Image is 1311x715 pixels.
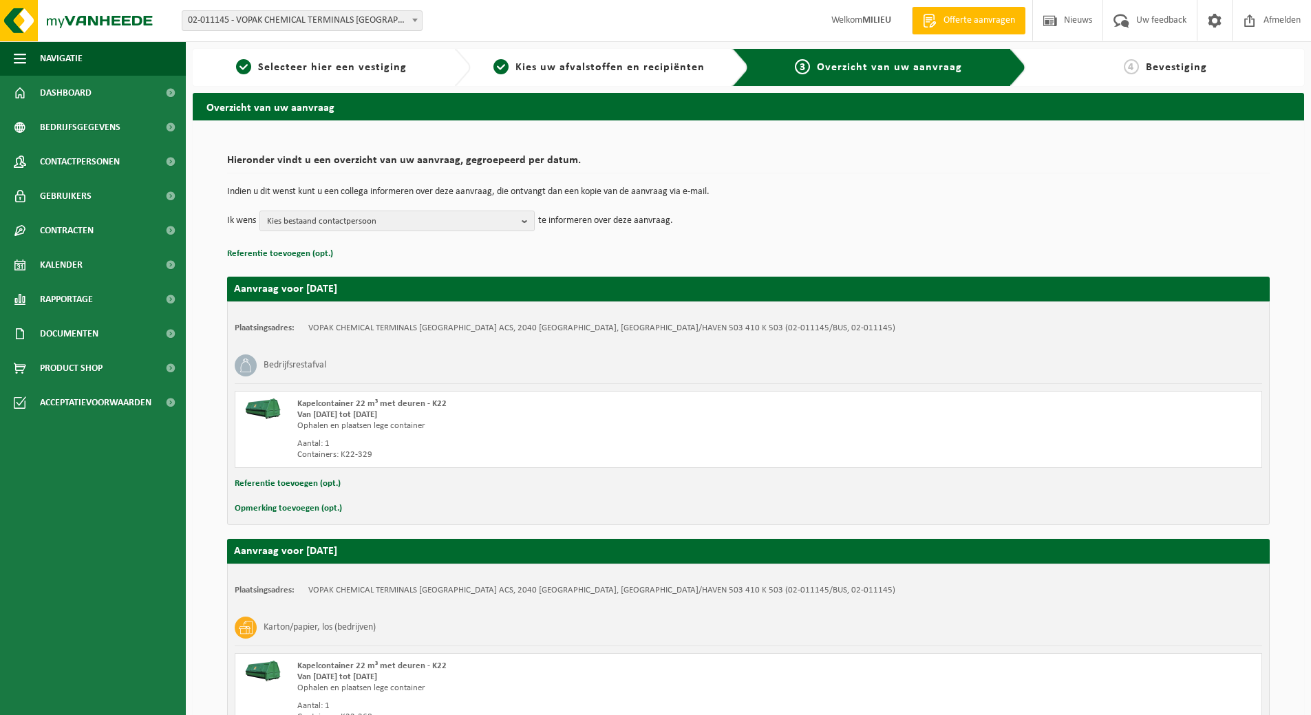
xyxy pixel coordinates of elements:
[40,385,151,420] span: Acceptatievoorwaarden
[242,661,284,681] img: HK-XK-22-GN-00.png
[182,11,422,30] span: 02-011145 - VOPAK CHEMICAL TERMINALS BELGIUM ACS - ANTWERPEN
[234,284,337,295] strong: Aanvraag voor [DATE]
[40,110,120,145] span: Bedrijfsgegevens
[912,7,1025,34] a: Offerte aanvragen
[200,59,443,76] a: 1Selecteer hier een vestiging
[235,586,295,595] strong: Plaatsingsadres:
[236,59,251,74] span: 1
[297,420,804,431] div: Ophalen en plaatsen lege container
[478,59,721,76] a: 2Kies uw afvalstoffen en recipiënten
[227,187,1270,197] p: Indien u dit wenst kunt u een collega informeren over deze aanvraag, die ontvangt dan een kopie v...
[297,701,804,712] div: Aantal: 1
[40,213,94,248] span: Contracten
[235,475,341,493] button: Referentie toevoegen (opt.)
[795,59,810,74] span: 3
[227,211,256,231] p: Ik wens
[1146,62,1207,73] span: Bevestiging
[1124,59,1139,74] span: 4
[862,15,891,25] strong: MILIEU
[182,10,423,31] span: 02-011145 - VOPAK CHEMICAL TERMINALS BELGIUM ACS - ANTWERPEN
[297,399,447,408] span: Kapelcontainer 22 m³ met deuren - K22
[40,317,98,351] span: Documenten
[259,211,535,231] button: Kies bestaand contactpersoon
[242,398,284,419] img: HK-XK-22-GN-00.png
[193,93,1304,120] h2: Overzicht van uw aanvraag
[264,354,326,376] h3: Bedrijfsrestafval
[267,211,516,232] span: Kies bestaand contactpersoon
[235,500,342,517] button: Opmerking toevoegen (opt.)
[538,211,673,231] p: te informeren over deze aanvraag.
[940,14,1019,28] span: Offerte aanvragen
[297,661,447,670] span: Kapelcontainer 22 m³ met deuren - K22
[40,351,103,385] span: Product Shop
[235,323,295,332] strong: Plaatsingsadres:
[817,62,962,73] span: Overzicht van uw aanvraag
[234,546,337,557] strong: Aanvraag voor [DATE]
[40,282,93,317] span: Rapportage
[40,41,83,76] span: Navigatie
[227,245,333,263] button: Referentie toevoegen (opt.)
[40,145,120,179] span: Contactpersonen
[227,155,1270,173] h2: Hieronder vindt u een overzicht van uw aanvraag, gegroepeerd per datum.
[40,76,92,110] span: Dashboard
[308,323,895,334] td: VOPAK CHEMICAL TERMINALS [GEOGRAPHIC_DATA] ACS, 2040 [GEOGRAPHIC_DATA], [GEOGRAPHIC_DATA]/HAVEN 5...
[297,449,804,460] div: Containers: K22-329
[297,410,377,419] strong: Van [DATE] tot [DATE]
[297,683,804,694] div: Ophalen en plaatsen lege container
[493,59,509,74] span: 2
[297,672,377,681] strong: Van [DATE] tot [DATE]
[258,62,407,73] span: Selecteer hier een vestiging
[308,585,895,596] td: VOPAK CHEMICAL TERMINALS [GEOGRAPHIC_DATA] ACS, 2040 [GEOGRAPHIC_DATA], [GEOGRAPHIC_DATA]/HAVEN 5...
[297,438,804,449] div: Aantal: 1
[264,617,376,639] h3: Karton/papier, los (bedrijven)
[515,62,705,73] span: Kies uw afvalstoffen en recipiënten
[40,179,92,213] span: Gebruikers
[40,248,83,282] span: Kalender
